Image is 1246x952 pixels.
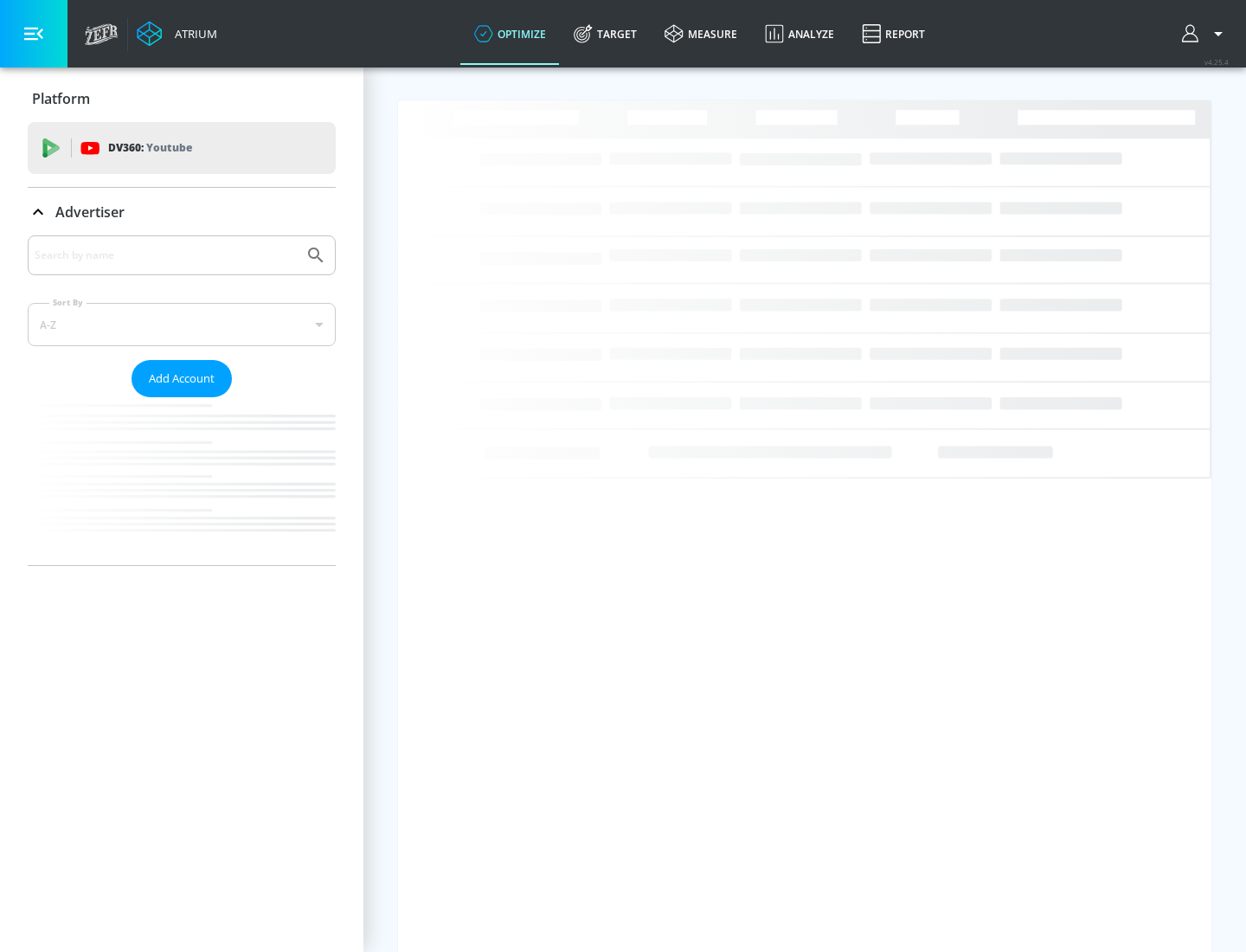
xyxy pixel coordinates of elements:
p: DV360: [108,138,192,158]
a: measure [651,3,751,65]
nav: list of Advertiser [28,397,336,565]
p: Youtube [146,138,192,157]
div: A-Z [28,303,336,346]
a: Analyze [751,3,848,65]
label: Sort By [49,297,87,308]
div: Advertiser [28,188,336,236]
a: Report [848,3,939,65]
span: v 4.25.4 [1204,57,1229,67]
div: Atrium [168,26,217,42]
div: DV360: Youtube [28,122,336,174]
input: Search by name [35,244,297,267]
a: Target [560,3,651,65]
button: Add Account [132,360,232,397]
div: Platform [28,74,336,123]
a: Atrium [137,21,217,47]
div: Advertiser [28,235,336,565]
p: Advertiser [55,203,125,222]
p: Platform [32,89,90,108]
a: optimize [460,3,560,65]
span: Add Account [149,369,215,389]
